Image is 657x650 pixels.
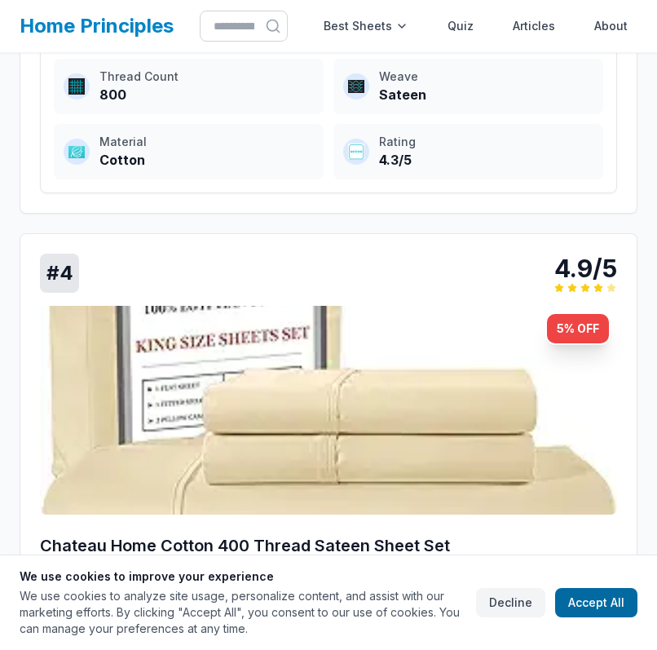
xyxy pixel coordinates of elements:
[40,306,617,515] img: Chateau Home Cotton 400 Thread Sateen Sheet Set - Cotton product image
[348,78,364,95] img: Weave
[555,588,637,617] button: Accept All
[348,144,364,160] img: Rating
[68,78,85,95] img: Thread Count
[545,312,611,345] div: 5 % OFF
[438,10,483,42] a: Quiz
[99,150,314,170] div: Cotton
[476,588,545,617] button: Decline
[99,69,314,85] div: Thread Count
[40,534,617,557] h3: Chateau Home Cotton 400 Thread Sateen Sheet Set
[379,150,593,170] div: 4.3/5
[503,10,565,42] a: Articles
[68,144,85,160] img: Material
[20,568,463,585] h3: We use cookies to improve your experience
[40,254,79,293] div: # 4
[20,14,174,38] a: Home Principles
[99,85,314,104] div: 800
[379,69,593,85] div: Weave
[584,10,637,42] a: About
[314,10,418,42] div: Best Sheets
[379,85,593,104] div: Sateen
[379,134,593,150] div: Rating
[20,588,463,637] p: We use cookies to analyze site usage, personalize content, and assist with our marketing efforts....
[99,134,314,150] div: Material
[554,254,617,283] div: 4.9/5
